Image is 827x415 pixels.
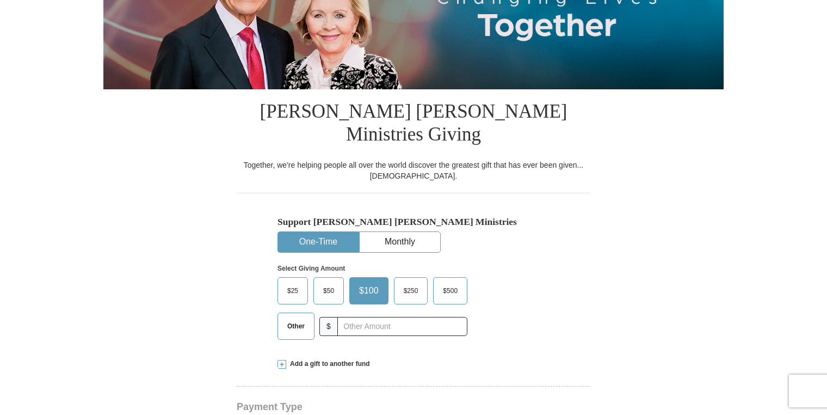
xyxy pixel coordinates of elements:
[278,232,359,252] button: One-Time
[319,317,338,336] span: $
[354,283,384,299] span: $100
[398,283,424,299] span: $250
[282,283,304,299] span: $25
[286,359,370,369] span: Add a gift to another fund
[277,265,345,272] strong: Select Giving Amount
[437,283,463,299] span: $500
[318,283,340,299] span: $50
[337,317,467,336] input: Other Amount
[282,318,310,334] span: Other
[237,402,590,411] h4: Payment Type
[237,89,590,160] h1: [PERSON_NAME] [PERSON_NAME] Ministries Giving
[237,160,590,181] div: Together, we're helping people all over the world discover the greatest gift that has ever been g...
[277,216,550,228] h5: Support [PERSON_NAME] [PERSON_NAME] Ministries
[360,232,440,252] button: Monthly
